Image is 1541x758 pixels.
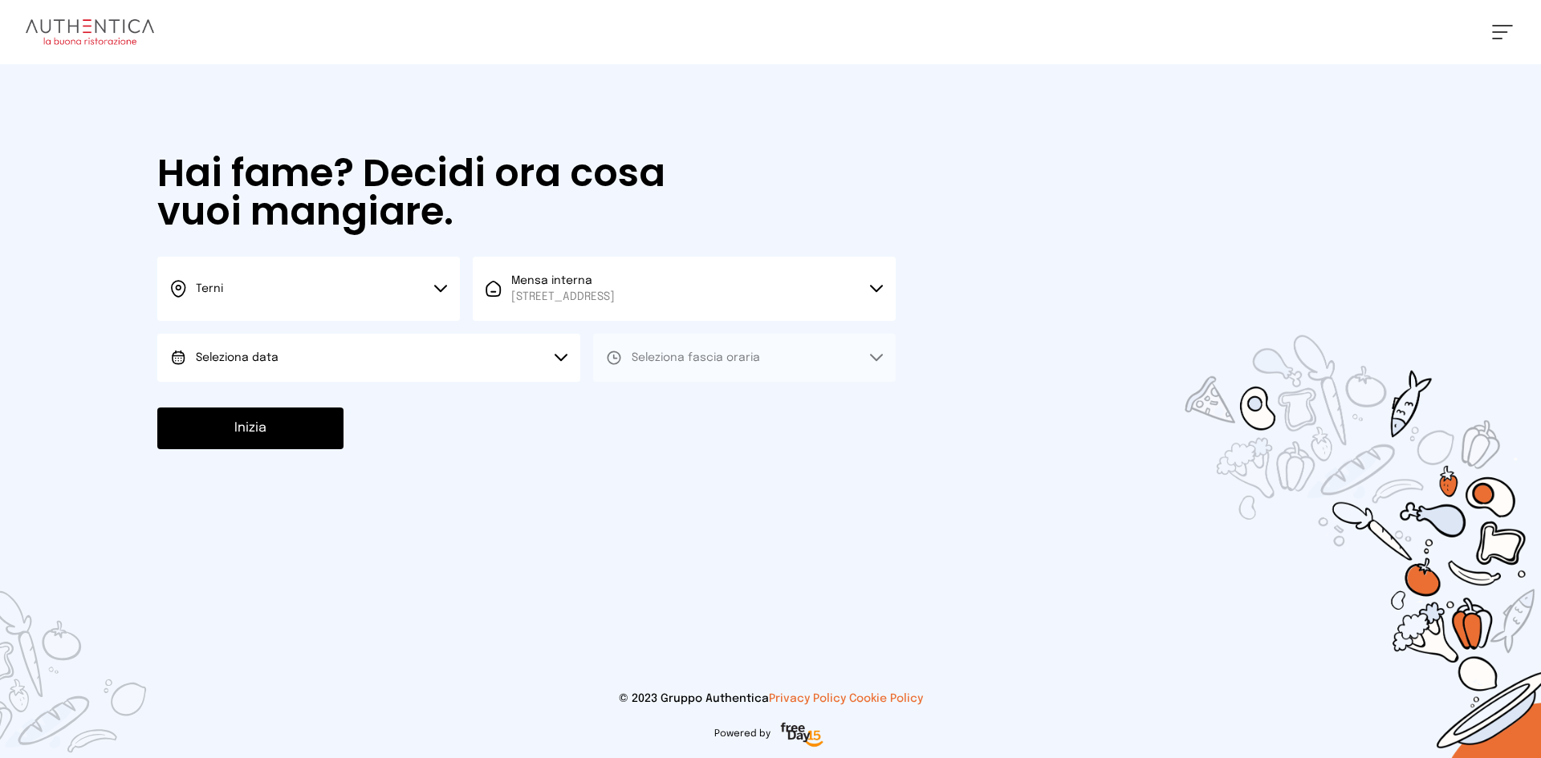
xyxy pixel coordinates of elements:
[196,352,279,363] span: Seleziona data
[1092,243,1541,758] img: sticker-selezione-mensa.70a28f7.png
[157,154,711,231] h1: Hai fame? Decidi ora cosa vuoi mangiare.
[593,334,896,382] button: Seleziona fascia oraria
[157,334,580,382] button: Seleziona data
[849,693,923,704] a: Cookie Policy
[157,257,460,321] button: Terni
[26,691,1515,707] p: © 2023 Gruppo Authentica
[26,19,154,45] img: logo.8f33a47.png
[196,283,223,294] span: Terni
[511,289,615,305] span: [STREET_ADDRESS]
[473,257,896,321] button: Mensa interna[STREET_ADDRESS]
[157,407,344,449] button: Inizia
[511,273,615,305] span: Mensa interna
[769,693,846,704] a: Privacy Policy
[777,719,827,752] img: logo-freeday.3e08031.png
[632,352,760,363] span: Seleziona fascia oraria
[714,728,770,740] span: Powered by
